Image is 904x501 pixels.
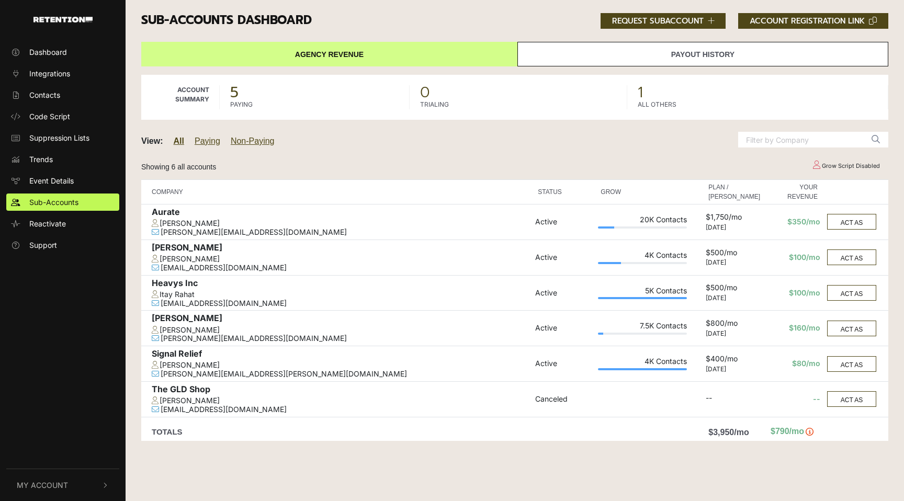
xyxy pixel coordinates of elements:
[706,366,763,373] div: [DATE]
[420,85,617,100] span: 0
[706,283,763,294] div: $500/mo
[29,218,66,229] span: Reactivate
[638,100,676,109] label: ALL OTHERS
[152,228,530,237] div: [PERSON_NAME][EMAIL_ADDRESS][DOMAIN_NAME]
[6,43,119,61] a: Dashboard
[6,65,119,82] a: Integrations
[17,480,68,491] span: My Account
[29,111,70,122] span: Code Script
[152,384,530,396] div: The GLD Shop
[738,13,888,29] button: ACCOUNT REGISTRATION LINK
[706,319,763,330] div: $800/mo
[174,136,184,145] a: All
[738,132,864,147] input: Filter by Company
[141,75,220,120] td: Account Summary
[706,355,763,366] div: $400/mo
[706,224,763,231] div: [DATE]
[533,311,595,346] td: Active
[420,100,449,109] label: TRIALING
[765,346,823,382] td: $80/mo
[29,240,57,251] span: Support
[195,136,220,145] a: Paying
[638,85,878,100] span: 1
[598,287,687,298] div: 5K Contacts
[598,226,687,229] div: Plan Usage: 18%
[141,42,517,66] a: Agency Revenue
[152,207,530,219] div: Aurate
[706,394,763,405] div: --
[598,368,687,370] div: Plan Usage: 100%
[765,204,823,240] td: $350/mo
[33,17,93,22] img: Retention.com
[152,349,530,361] div: Signal Relief
[827,285,876,301] button: ACT AS
[6,469,119,501] button: My Account
[765,240,823,275] td: $100/mo
[29,154,53,165] span: Trends
[601,13,726,29] button: REQUEST SUBACCOUNT
[803,157,888,175] td: Grow Script Disabled
[598,262,687,264] div: Plan Usage: 26%
[598,215,687,226] div: 20K Contacts
[152,396,530,405] div: [PERSON_NAME]
[29,47,67,58] span: Dashboard
[152,370,530,379] div: [PERSON_NAME][EMAIL_ADDRESS][PERSON_NAME][DOMAIN_NAME]
[152,334,530,343] div: [PERSON_NAME][EMAIL_ADDRESS][DOMAIN_NAME]
[827,356,876,372] button: ACT AS
[152,255,530,264] div: [PERSON_NAME]
[703,180,765,204] th: PLAN / [PERSON_NAME]
[533,204,595,240] td: Active
[533,381,595,417] td: Canceled
[765,180,823,204] th: YOUR REVENUE
[598,357,687,368] div: 4K Contacts
[598,322,687,333] div: 7.5K Contacts
[827,214,876,230] button: ACT AS
[6,172,119,189] a: Event Details
[152,361,530,370] div: [PERSON_NAME]
[765,381,823,417] td: --
[152,264,530,272] div: [EMAIL_ADDRESS][DOMAIN_NAME]
[29,68,70,79] span: Integrations
[231,136,275,145] a: Non-Paying
[6,236,119,254] a: Support
[533,346,595,382] td: Active
[706,248,763,259] div: $500/mo
[706,294,763,302] div: [DATE]
[765,275,823,311] td: $100/mo
[152,290,530,299] div: Itay Rahat
[29,175,74,186] span: Event Details
[141,13,888,29] h3: Sub-accounts Dashboard
[141,180,533,204] th: COMPANY
[598,333,687,335] div: Plan Usage: 6%
[6,86,119,104] a: Contacts
[152,299,530,308] div: [EMAIL_ADDRESS][DOMAIN_NAME]
[230,81,239,104] strong: 5
[152,326,530,335] div: [PERSON_NAME]
[598,297,687,299] div: Plan Usage: 100%
[152,405,530,414] div: [EMAIL_ADDRESS][DOMAIN_NAME]
[152,278,530,290] div: Heavys Inc
[517,42,888,66] a: Payout History
[152,243,530,255] div: [PERSON_NAME]
[141,163,216,171] small: Showing 6 all accounts
[595,180,690,204] th: GROW
[827,321,876,336] button: ACT AS
[598,251,687,262] div: 4K Contacts
[708,428,749,437] strong: $3,950/mo
[706,259,763,266] div: [DATE]
[771,427,804,436] strong: $790/mo
[29,132,89,143] span: Suppression Lists
[6,215,119,232] a: Reactivate
[230,100,253,109] label: PAYING
[6,151,119,168] a: Trends
[706,330,763,337] div: [DATE]
[706,213,763,224] div: $1,750/mo
[141,136,163,145] strong: View:
[533,240,595,275] td: Active
[765,311,823,346] td: $160/mo
[6,129,119,146] a: Suppression Lists
[6,193,119,211] a: Sub-Accounts
[827,391,876,407] button: ACT AS
[29,197,78,208] span: Sub-Accounts
[152,219,530,228] div: [PERSON_NAME]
